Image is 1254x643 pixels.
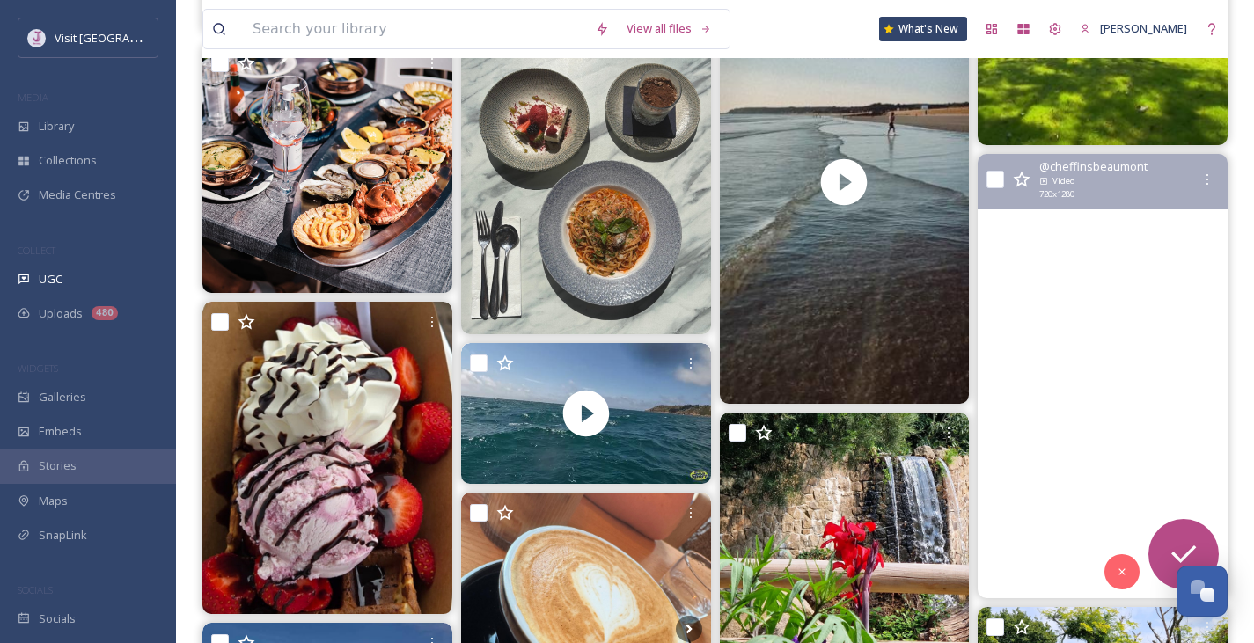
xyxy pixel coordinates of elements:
[18,583,53,596] span: SOCIALS
[39,271,62,288] span: UGC
[1039,188,1074,201] span: 720 x 1280
[1177,566,1228,617] button: Open Chat
[39,389,86,406] span: Galleries
[1052,175,1074,187] span: Video
[618,11,721,46] a: View all files
[39,527,87,544] span: SnapLink
[39,610,76,627] span: Socials
[39,118,74,135] span: Library
[55,29,191,46] span: Visit [GEOGRAPHIC_DATA]
[18,244,55,257] span: COLLECT
[39,457,77,474] span: Stories
[1100,20,1187,36] span: [PERSON_NAME]
[39,186,116,203] span: Media Centres
[28,29,46,47] img: Events-Jersey-Logo.png
[461,343,711,484] img: thumbnail
[244,10,586,48] input: Search your library
[39,152,97,169] span: Collections
[1071,11,1196,46] a: [PERSON_NAME]
[1039,158,1148,175] span: @ cheffinsbeaumont
[39,493,68,509] span: Maps
[202,302,452,614] img: Craving that perfect waffle? Pull in, we are open till 17h30 ! . . . . . . . #WaffleLove #ShareTh...
[202,43,452,293] img: A Taste of Jersey this Autumn 🦞 From 01 Oct-30 Nov 25, the Delicious Dine-Out Festival returns to...
[978,154,1228,598] video: There’s something about this room... ✨🍷 Our Gastro Lounge at Cheffins is full of colour, charm, a...
[39,305,83,322] span: Uploads
[92,306,118,320] div: 480
[39,423,82,440] span: Embeds
[461,343,711,484] video: Bad Weather? No Problem! Our Jetski Can Handle It !!! For more information or to book your ride, ...
[18,91,48,104] span: MEDIA
[461,22,711,334] img: Name a better trio... we’ll wait 😌🍝🍰☕ Long lunches, rich flavours, and sweet finishes — just how ...
[879,17,967,41] a: What's New
[18,362,58,375] span: WIDGETS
